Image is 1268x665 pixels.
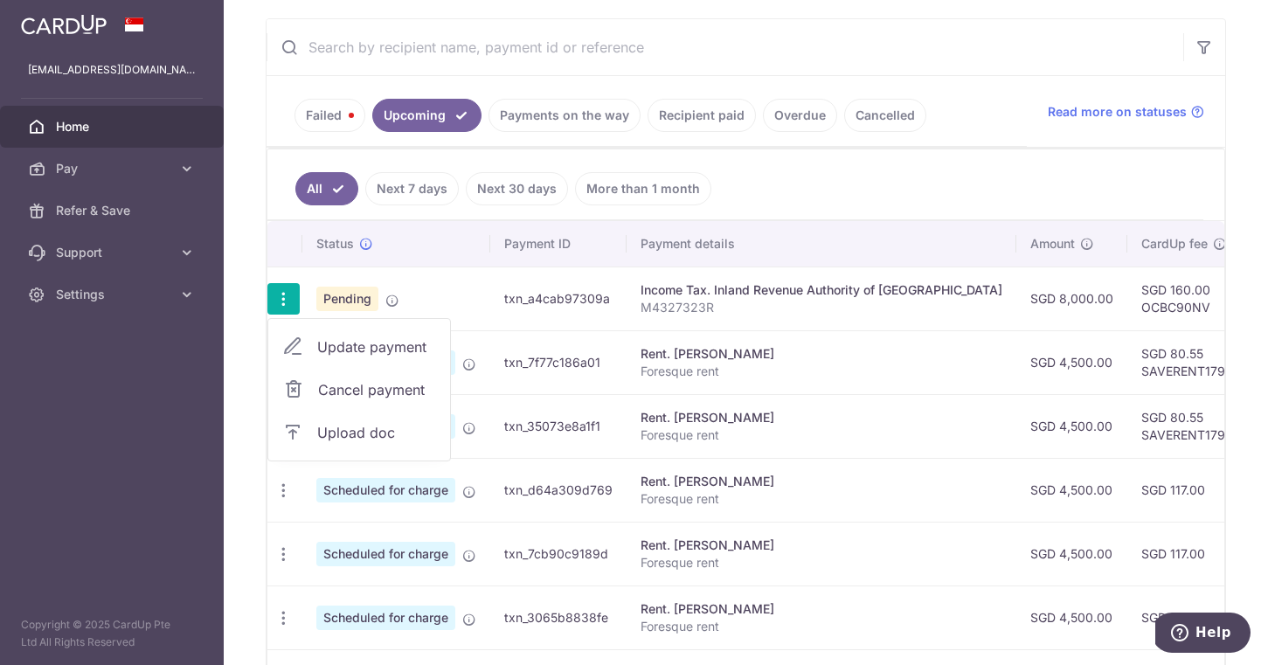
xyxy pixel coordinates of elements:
[1155,613,1251,656] iframe: Opens a widget where you can find more information
[648,99,756,132] a: Recipient paid
[641,409,1002,426] div: Rent. [PERSON_NAME]
[490,458,627,522] td: txn_d64a309d769
[316,235,354,253] span: Status
[21,14,107,35] img: CardUp
[316,287,378,311] span: Pending
[1016,330,1127,394] td: SGD 4,500.00
[490,522,627,585] td: txn_7cb90c9189d
[575,172,711,205] a: More than 1 month
[1048,103,1187,121] span: Read more on statuses
[1016,458,1127,522] td: SGD 4,500.00
[490,585,627,649] td: txn_3065b8838fe
[56,160,171,177] span: Pay
[1127,522,1241,585] td: SGD 117.00
[1127,585,1241,649] td: SGD 117.00
[641,600,1002,618] div: Rent. [PERSON_NAME]
[490,221,627,267] th: Payment ID
[641,490,1002,508] p: Foresque rent
[294,99,365,132] a: Failed
[490,394,627,458] td: txn_35073e8a1f1
[56,202,171,219] span: Refer & Save
[641,299,1002,316] p: M4327323R
[641,426,1002,444] p: Foresque rent
[490,330,627,394] td: txn_7f77c186a01
[56,244,171,261] span: Support
[1141,235,1208,253] span: CardUp fee
[490,267,627,330] td: txn_a4cab97309a
[641,554,1002,571] p: Foresque rent
[1016,585,1127,649] td: SGD 4,500.00
[641,345,1002,363] div: Rent. [PERSON_NAME]
[372,99,482,132] a: Upcoming
[641,537,1002,554] div: Rent. [PERSON_NAME]
[365,172,459,205] a: Next 7 days
[1127,458,1241,522] td: SGD 117.00
[641,473,1002,490] div: Rent. [PERSON_NAME]
[641,363,1002,380] p: Foresque rent
[1127,330,1241,394] td: SGD 80.55 SAVERENT179
[1030,235,1075,253] span: Amount
[28,61,196,79] p: [EMAIL_ADDRESS][DOMAIN_NAME]
[844,99,926,132] a: Cancelled
[1016,267,1127,330] td: SGD 8,000.00
[56,286,171,303] span: Settings
[1127,267,1241,330] td: SGD 160.00 OCBC90NV
[316,542,455,566] span: Scheduled for charge
[295,172,358,205] a: All
[1016,522,1127,585] td: SGD 4,500.00
[641,281,1002,299] div: Income Tax. Inland Revenue Authority of [GEOGRAPHIC_DATA]
[316,478,455,502] span: Scheduled for charge
[267,19,1183,75] input: Search by recipient name, payment id or reference
[56,118,171,135] span: Home
[466,172,568,205] a: Next 30 days
[1016,394,1127,458] td: SGD 4,500.00
[627,221,1016,267] th: Payment details
[1048,103,1204,121] a: Read more on statuses
[488,99,641,132] a: Payments on the way
[316,606,455,630] span: Scheduled for charge
[763,99,837,132] a: Overdue
[1127,394,1241,458] td: SGD 80.55 SAVERENT179
[641,618,1002,635] p: Foresque rent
